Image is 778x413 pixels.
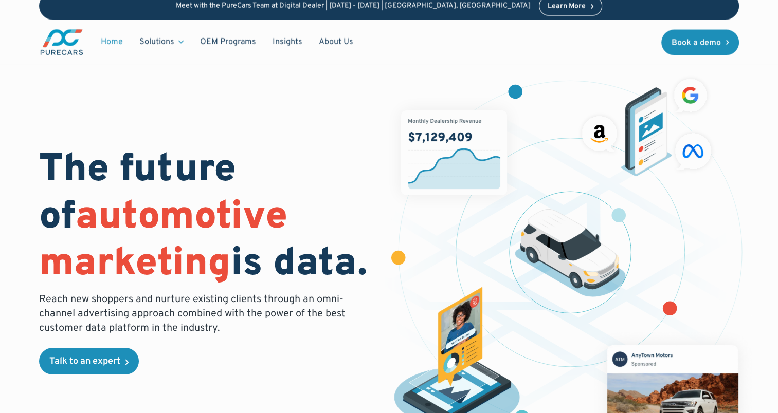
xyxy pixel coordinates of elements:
div: Talk to an expert [49,357,120,366]
img: illustration of a vehicle [515,209,626,297]
img: ads on social media and advertising partners [577,74,716,176]
div: Learn More [548,3,586,10]
a: Home [93,32,131,52]
h1: The future of is data. [39,147,377,288]
p: Meet with the PureCars Team at Digital Dealer | [DATE] - [DATE] | [GEOGRAPHIC_DATA], [GEOGRAPHIC_... [176,2,531,10]
a: OEM Programs [192,32,264,52]
div: Solutions [139,36,174,48]
img: chart showing monthly dealership revenue of $7m [401,110,507,195]
a: main [39,28,84,57]
p: Reach new shoppers and nurture existing clients through an omni-channel advertising approach comb... [39,292,352,335]
div: Solutions [131,32,192,52]
a: Book a demo [661,29,739,55]
div: Book a demo [672,39,721,47]
a: Talk to an expert [39,348,139,374]
span: automotive marketing [39,193,287,289]
a: About Us [311,32,361,52]
img: purecars logo [39,28,84,57]
a: Insights [264,32,311,52]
